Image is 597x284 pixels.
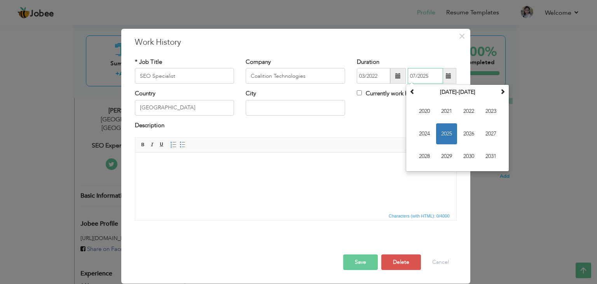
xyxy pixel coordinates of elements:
span: 2021 [436,101,457,122]
span: 2031 [480,146,501,167]
label: Country [135,89,155,98]
span: × [459,29,465,43]
input: Currently work here [357,90,362,95]
a: Insert/Remove Numbered List [169,140,178,149]
button: Save [343,254,378,270]
span: 2025 [436,123,457,144]
span: Characters (with HTML): 0/4000 [387,212,451,219]
th: Select Decade [417,86,498,98]
span: 2020 [414,101,435,122]
label: Duration [357,58,379,66]
h3: Work History [135,37,457,48]
label: Company [246,58,271,66]
input: From [357,68,390,84]
label: * Job Title [135,58,162,66]
span: 2029 [436,146,457,167]
div: Statistics [387,212,452,219]
button: Cancel [424,254,457,270]
span: 2027 [480,123,501,144]
button: Delete [381,254,421,270]
label: Currently work here [357,89,416,98]
input: Present [408,68,443,84]
button: Close [456,30,468,42]
iframe: Rich Text Editor, workEditor [135,153,456,211]
a: Underline [157,140,166,149]
label: City [246,89,256,98]
span: Next Decade [500,89,505,94]
span: 2022 [458,101,479,122]
span: 2030 [458,146,479,167]
a: Bold [139,140,147,149]
span: Previous Decade [410,89,415,94]
span: 2024 [414,123,435,144]
a: Italic [148,140,157,149]
span: 2026 [458,123,479,144]
span: 2023 [480,101,501,122]
label: Description [135,121,164,130]
a: Insert/Remove Bulleted List [178,140,187,149]
span: 2028 [414,146,435,167]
